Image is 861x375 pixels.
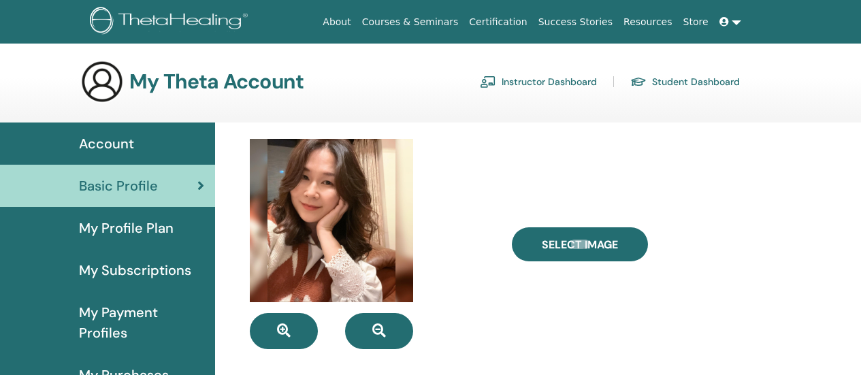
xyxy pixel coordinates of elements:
[129,69,304,94] h3: My Theta Account
[630,71,740,93] a: Student Dashboard
[79,133,134,154] span: Account
[317,10,356,35] a: About
[79,260,191,280] span: My Subscriptions
[480,76,496,88] img: chalkboard-teacher.svg
[533,10,618,35] a: Success Stories
[357,10,464,35] a: Courses & Seminars
[79,302,204,343] span: My Payment Profiles
[542,238,618,252] span: Select Image
[571,240,589,249] input: Select Image
[80,60,124,103] img: generic-user-icon.jpg
[90,7,253,37] img: logo.png
[630,76,647,88] img: graduation-cap.svg
[79,176,158,196] span: Basic Profile
[464,10,532,35] a: Certification
[79,218,174,238] span: My Profile Plan
[678,10,714,35] a: Store
[618,10,678,35] a: Resources
[480,71,597,93] a: Instructor Dashboard
[250,139,413,302] img: default.jpg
